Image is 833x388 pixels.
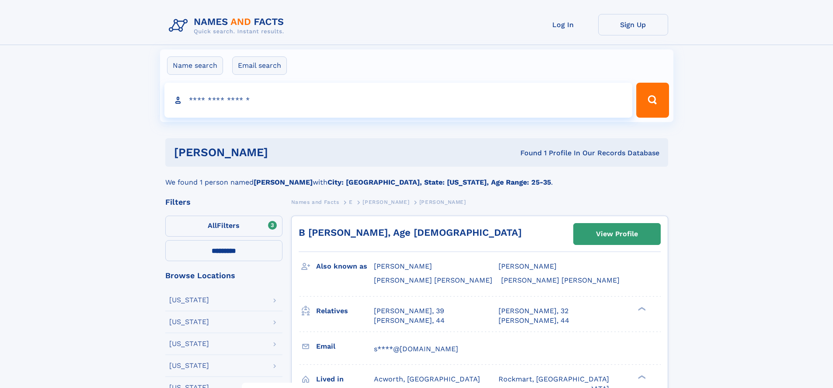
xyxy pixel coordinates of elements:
div: View Profile [596,224,638,244]
h3: Also known as [316,259,374,274]
div: [US_STATE] [169,362,209,369]
a: [PERSON_NAME], 39 [374,306,444,316]
a: Sign Up [598,14,668,35]
a: [PERSON_NAME], 44 [374,316,445,325]
span: [PERSON_NAME] [419,199,466,205]
img: Logo Names and Facts [165,14,291,38]
div: [US_STATE] [169,297,209,304]
div: Browse Locations [165,272,282,280]
a: E [349,196,353,207]
b: City: [GEOGRAPHIC_DATA], State: [US_STATE], Age Range: 25-35 [328,178,551,186]
a: Names and Facts [291,196,339,207]
span: [PERSON_NAME] [PERSON_NAME] [501,276,620,284]
span: Rockmart, [GEOGRAPHIC_DATA] [498,375,609,383]
a: [PERSON_NAME], 44 [498,316,569,325]
h1: [PERSON_NAME] [174,147,394,158]
span: [PERSON_NAME] [498,262,557,270]
a: View Profile [574,224,660,245]
span: [PERSON_NAME] [374,262,432,270]
div: ❯ [636,374,646,380]
a: [PERSON_NAME], 32 [498,306,568,316]
a: [PERSON_NAME] [362,196,409,207]
h3: Relatives [316,304,374,318]
div: Filters [165,198,282,206]
a: B [PERSON_NAME], Age [DEMOGRAPHIC_DATA] [299,227,522,238]
span: E [349,199,353,205]
label: Name search [167,56,223,75]
span: [PERSON_NAME] [PERSON_NAME] [374,276,492,284]
label: Email search [232,56,287,75]
div: [US_STATE] [169,318,209,325]
span: All [208,221,217,230]
h3: Email [316,339,374,354]
div: We found 1 person named with . [165,167,668,188]
span: Acworth, [GEOGRAPHIC_DATA] [374,375,480,383]
label: Filters [165,216,282,237]
div: Found 1 Profile In Our Records Database [394,148,659,158]
b: [PERSON_NAME] [254,178,313,186]
button: Search Button [636,83,669,118]
h3: Lived in [316,372,374,387]
div: [US_STATE] [169,340,209,347]
input: search input [164,83,633,118]
div: ❯ [636,306,646,311]
span: [PERSON_NAME] [362,199,409,205]
a: Log In [528,14,598,35]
